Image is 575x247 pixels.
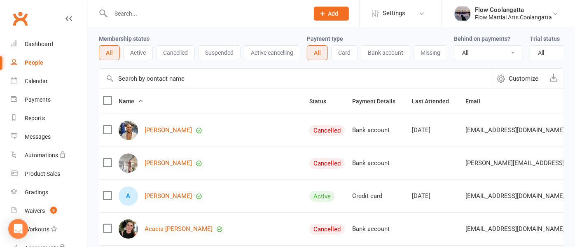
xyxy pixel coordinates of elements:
[328,10,339,17] span: Add
[99,35,150,42] label: Membership status
[11,220,87,239] a: Workouts
[145,160,192,167] a: [PERSON_NAME]
[383,4,405,23] span: Settings
[145,226,213,233] a: Acacia [PERSON_NAME]
[361,45,410,60] button: Bank account
[309,96,335,106] button: Status
[11,72,87,91] a: Calendar
[309,98,335,105] span: Status
[509,74,538,84] span: Customize
[99,69,491,89] input: Search by contact name
[25,41,53,47] div: Dashboard
[11,202,87,220] a: Waivers 8
[156,45,195,60] button: Cancelled
[244,45,300,60] button: Active cancelling
[352,98,404,105] span: Payment Details
[412,98,458,105] span: Last Attended
[145,127,192,134] a: [PERSON_NAME]
[11,54,87,72] a: People
[25,115,45,121] div: Reports
[352,96,404,106] button: Payment Details
[145,193,192,200] a: [PERSON_NAME]
[414,45,447,60] button: Missing
[491,69,544,89] button: Customize
[454,35,510,42] label: Behind on payments?
[465,221,565,237] span: [EMAIL_ADDRESS][DOMAIN_NAME]
[475,6,552,14] div: Flow Coolangatta
[25,96,51,103] div: Payments
[25,78,48,84] div: Calendar
[108,8,303,19] input: Search...
[352,160,404,167] div: Bank account
[11,91,87,109] a: Payments
[352,193,404,200] div: Credit card
[309,158,345,169] div: Cancelled
[119,186,138,206] div: A
[11,35,87,54] a: Dashboard
[11,109,87,128] a: Reports
[465,98,489,105] span: Email
[8,219,28,239] div: Open Intercom Messenger
[412,96,458,106] button: Last Attended
[10,8,30,29] a: Clubworx
[11,165,87,183] a: Product Sales
[307,35,343,42] label: Payment type
[50,207,57,214] span: 8
[465,122,565,138] span: [EMAIL_ADDRESS][DOMAIN_NAME]
[412,193,458,200] div: [DATE]
[307,45,328,60] button: All
[454,5,471,22] img: thumb_image1636425292.png
[309,191,335,202] div: Active
[99,45,120,60] button: All
[119,98,143,105] span: Name
[412,127,458,134] div: [DATE]
[465,188,565,204] span: [EMAIL_ADDRESS][DOMAIN_NAME]
[25,170,60,177] div: Product Sales
[309,224,345,235] div: Cancelled
[25,226,49,233] div: Workouts
[123,45,153,60] button: Active
[475,14,552,21] div: Flow Martial Arts Coolangatta
[314,7,349,21] button: Add
[352,226,404,233] div: Bank account
[11,146,87,165] a: Automations
[25,59,43,66] div: People
[465,96,489,106] button: Email
[25,133,51,140] div: Messages
[530,35,560,42] label: Trial status
[309,125,345,136] div: Cancelled
[352,127,404,134] div: Bank account
[198,45,241,60] button: Suspended
[11,128,87,146] a: Messages
[25,207,45,214] div: Waivers
[331,45,358,60] button: Card
[11,183,87,202] a: Gradings
[119,96,143,106] button: Name
[25,152,58,158] div: Automations
[25,189,48,196] div: Gradings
